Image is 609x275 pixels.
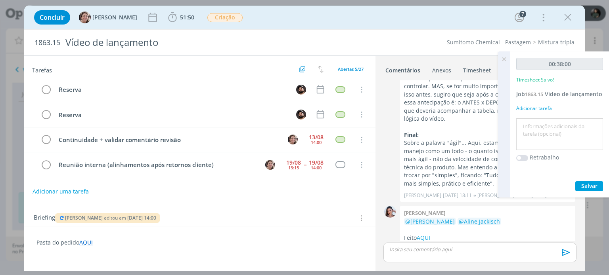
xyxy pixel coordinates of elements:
p: Não faria essa troca, pois primeiro estamos trazendo todos os atributos e benefícios do produto -... [404,42,571,123]
div: 19/08 [309,160,324,165]
button: [PERSON_NAME] editou em [DATE] 14:00 [58,215,157,221]
span: @[PERSON_NAME] [405,218,455,225]
div: Vídeo de lançamento [62,33,346,52]
div: 7 [519,11,526,17]
span: Vídeo de lançamento [545,90,602,98]
span: @Aline Jackisch [459,218,500,225]
button: Criação [207,13,243,23]
div: Reserva [55,85,289,95]
a: Comentários [385,63,421,74]
button: A [264,159,276,171]
p: Timesheet Salvo! [516,76,554,83]
img: arrow-down-up.svg [318,66,324,73]
span: -- [304,162,306,167]
span: Tarefas [32,64,52,74]
div: 14:00 [311,140,322,144]
button: A[PERSON_NAME] [79,11,137,23]
img: B [296,110,306,119]
span: Criação [207,13,243,22]
p: [PERSON_NAME] [404,192,441,199]
div: 13/08 [309,135,324,140]
span: [DATE] 18:11 [443,192,472,199]
button: 7 [513,11,526,24]
button: C [264,184,276,195]
a: Job1863.15Vídeo de lançamento [516,90,602,98]
div: dialog [24,6,584,271]
button: A [287,134,299,146]
div: Anexos [432,66,451,74]
span: Briefing [34,213,55,223]
p: Sobre a palavra "ágil"... Aqui, estamos falando da agilidade do manejo como um todo - o quanto is... [404,139,571,188]
img: B [296,85,306,95]
span: 51:50 [180,13,194,21]
div: Reserva [55,110,289,120]
span: e [PERSON_NAME] editou [473,192,530,199]
a: AQUI [79,239,93,246]
button: B [295,83,307,95]
a: Mistura tripla [538,38,575,46]
b: [PERSON_NAME] [404,209,445,216]
span: 1863.15 [525,91,543,98]
div: Continuidade + validar comentário revisão [55,135,280,145]
span: Salvar [581,182,598,190]
img: A [288,135,298,144]
a: Timesheet [463,63,491,74]
strong: Final: [404,131,419,138]
div: Adicionar tarefa [516,105,603,112]
div: 14:00 [311,165,322,170]
span: 1863.15 [34,38,60,47]
img: A [265,160,275,170]
button: Concluir [34,10,70,25]
p: Pasta do pedido [36,239,363,247]
img: A [79,11,91,23]
button: Adicionar uma tarefa [32,184,89,199]
div: 19/08 [286,160,301,165]
span: Abertas 5/27 [338,66,364,72]
a: Sumitomo Chemical - Pastagem [447,38,531,46]
span: [PERSON_NAME] [92,15,137,20]
p: Feito [404,234,571,242]
button: Salvar [575,181,603,191]
button: 51:50 [166,11,196,24]
span: editou em [104,214,126,221]
a: AQUI [417,234,430,241]
div: Reunião interna (alinhamentos após retornos cliente) [55,160,258,170]
label: Retrabalho [530,153,559,161]
span: Concluir [40,14,65,21]
button: B [295,108,307,120]
span: [PERSON_NAME] [65,214,103,221]
span: [DATE] 14:00 [127,214,156,221]
img: N [384,206,396,218]
div: 13:15 [288,165,299,170]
